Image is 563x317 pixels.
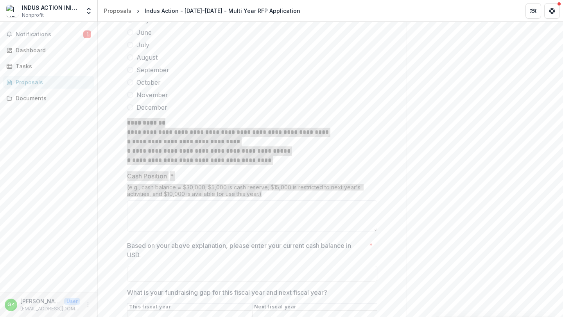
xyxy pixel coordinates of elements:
[136,103,167,112] span: December
[127,184,377,200] div: (e.g., cash balance = $30,000; $5,000 is cash reserve; $15,000 is restricted to next year's activ...
[101,5,134,16] a: Proposals
[101,5,303,16] nav: breadcrumb
[3,92,94,105] a: Documents
[136,28,152,37] span: June
[145,7,300,15] div: Indus Action - [DATE]-[DATE] - Multi Year RFP Application
[3,44,94,57] a: Dashboard
[3,60,94,73] a: Tasks
[136,90,168,100] span: November
[20,305,80,312] p: [EMAIL_ADDRESS][DOMAIN_NAME]
[3,28,94,41] button: Notifications1
[525,3,541,19] button: Partners
[127,304,253,311] th: This fiscal year
[127,288,327,297] p: What is your fundraising gap for this fiscal year and next fiscal year?
[22,4,80,12] div: INDUS ACTION INITIATIVES
[136,53,158,62] span: August
[136,65,169,75] span: September
[16,31,83,38] span: Notifications
[20,297,61,305] p: [PERSON_NAME] <[EMAIL_ADDRESS][DOMAIN_NAME]>
[3,76,94,89] a: Proposals
[6,5,19,17] img: INDUS ACTION INITIATIVES
[136,40,149,50] span: July
[64,298,80,305] p: User
[136,78,161,87] span: October
[16,78,88,86] div: Proposals
[16,94,88,102] div: Documents
[83,300,93,310] button: More
[104,7,131,15] div: Proposals
[127,171,167,181] p: Cash Position
[252,304,377,311] th: Next fiscal year
[7,302,14,307] div: Gautam Sood <gautam@indusaction.org>
[22,12,44,19] span: Nonprofit
[83,3,94,19] button: Open entity switcher
[83,30,91,38] span: 1
[127,241,366,260] p: Based on your above explanation, please enter your current cash balance in USD.
[16,62,88,70] div: Tasks
[544,3,560,19] button: Get Help
[16,46,88,54] div: Dashboard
